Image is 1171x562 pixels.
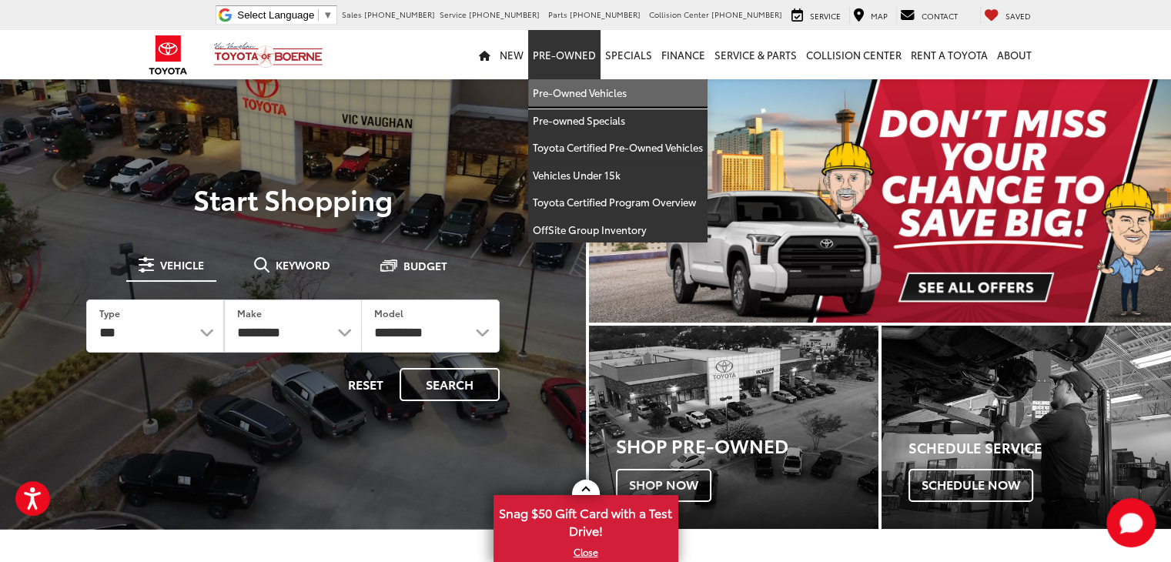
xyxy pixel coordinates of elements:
[65,183,521,214] p: Start Shopping
[528,30,601,79] a: Pre-Owned
[528,216,708,243] a: OffSite Group Inventory
[237,306,262,319] label: Make
[908,440,1171,456] h4: Schedule Service
[589,326,878,528] a: Shop Pre-Owned Shop Now
[616,435,878,455] h3: Shop Pre-Owned
[237,9,333,21] a: Select Language​
[980,7,1035,24] a: My Saved Vehicles
[871,10,888,22] span: Map
[882,326,1171,528] div: Toyota
[882,326,1171,528] a: Schedule Service Schedule Now
[495,497,677,544] span: Snag $50 Gift Card with a Test Drive!
[440,8,467,20] span: Service
[364,8,435,20] span: [PHONE_NUMBER]
[922,10,958,22] span: Contact
[906,30,992,79] a: Rent a Toyota
[570,8,641,20] span: [PHONE_NUMBER]
[849,7,892,24] a: Map
[528,189,708,216] a: Toyota Certified Program Overview
[400,368,500,401] button: Search
[528,162,708,189] a: Vehicles Under 15k
[342,8,362,20] span: Sales
[160,259,204,270] span: Vehicle
[335,368,396,401] button: Reset
[528,107,708,135] a: Pre-owned Specials
[403,260,447,271] span: Budget
[788,7,845,24] a: Service
[528,79,708,107] a: Pre-Owned Vehicles
[601,30,657,79] a: Specials
[495,30,528,79] a: New
[908,469,1033,501] span: Schedule Now
[237,9,314,21] span: Select Language
[469,8,540,20] span: [PHONE_NUMBER]
[649,8,709,20] span: Collision Center
[213,42,323,69] img: Vic Vaughan Toyota of Boerne
[474,30,495,79] a: Home
[528,134,708,162] a: Toyota Certified Pre-Owned Vehicles
[1005,10,1031,22] span: Saved
[318,9,319,21] span: ​
[548,8,567,20] span: Parts
[323,9,333,21] span: ▼
[139,30,197,80] img: Toyota
[896,7,962,24] a: Contact
[589,326,878,528] div: Toyota
[276,259,330,270] span: Keyword
[616,469,711,501] span: Shop Now
[810,10,841,22] span: Service
[711,8,782,20] span: [PHONE_NUMBER]
[99,306,120,319] label: Type
[801,30,906,79] a: Collision Center
[710,30,801,79] a: Service & Parts: Opens in a new tab
[1106,498,1156,547] button: Toggle Chat Window
[657,30,710,79] a: Finance
[374,306,403,319] label: Model
[992,30,1036,79] a: About
[1106,498,1156,547] svg: Start Chat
